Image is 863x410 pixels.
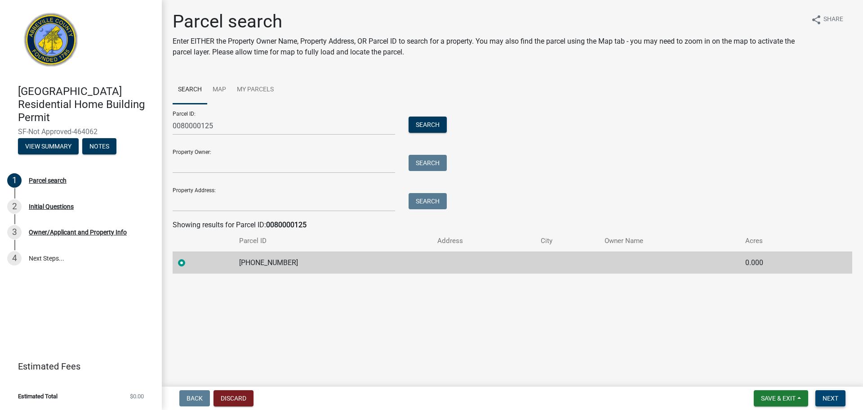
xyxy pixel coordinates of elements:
[18,393,58,399] span: Estimated Total
[7,357,147,375] a: Estimated Fees
[82,144,116,151] wm-modal-confirm: Notes
[29,229,127,235] div: Owner/Applicant and Property Info
[173,76,207,104] a: Search
[18,138,79,154] button: View Summary
[599,230,740,252] th: Owner Name
[207,76,231,104] a: Map
[173,36,804,58] p: Enter EITHER the Property Owner Name, Property Address, OR Parcel ID to search for a property. Yo...
[173,11,804,32] h1: Parcel search
[535,230,599,252] th: City
[432,230,535,252] th: Address
[815,390,845,406] button: Next
[761,395,796,402] span: Save & Exit
[18,127,144,136] span: SF-Not Approved-464062
[82,138,116,154] button: Notes
[18,85,155,124] h4: [GEOGRAPHIC_DATA] Residential Home Building Permit
[187,395,203,402] span: Back
[29,203,74,210] div: Initial Questions
[18,9,84,76] img: Abbeville County, South Carolina
[130,393,144,399] span: $0.00
[234,230,432,252] th: Parcel ID
[173,220,852,230] div: Showing results for Parcel ID:
[7,251,22,266] div: 4
[823,14,843,25] span: Share
[740,230,822,252] th: Acres
[214,390,254,406] button: Discard
[754,390,808,406] button: Save & Exit
[409,155,447,171] button: Search
[409,117,447,133] button: Search
[811,14,822,25] i: share
[7,199,22,214] div: 2
[740,252,822,274] td: 0.000
[29,177,67,184] div: Parcel search
[266,221,307,229] strong: 0080000125
[823,395,838,402] span: Next
[234,252,432,274] td: [PHONE_NUMBER]
[7,225,22,239] div: 3
[179,390,210,406] button: Back
[7,173,22,188] div: 1
[804,11,850,28] button: shareShare
[409,193,447,209] button: Search
[231,76,279,104] a: My Parcels
[18,144,79,151] wm-modal-confirm: Summary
